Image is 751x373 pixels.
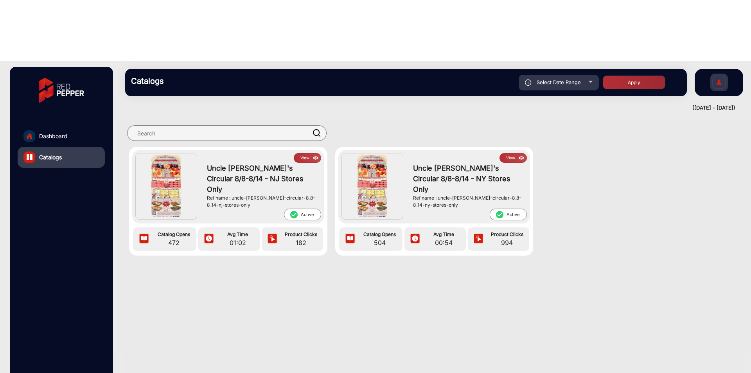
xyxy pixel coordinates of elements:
[313,129,321,137] img: prodSearch.svg
[207,195,317,209] div: Ref name : uncle-[PERSON_NAME]-circular-8_8-8_14-nj-stores-only
[26,133,33,140] img: home
[18,126,105,147] a: Dashboard
[409,233,421,245] img: icon
[127,125,327,141] input: Search
[281,231,321,238] span: Product Clicks
[413,195,523,209] div: Ref name : uncle-[PERSON_NAME]-circular-8_8-8_14-ny-stores-only
[711,70,727,97] img: Sign%20Up.svg
[344,233,356,245] img: icon
[284,209,321,220] span: Active
[117,104,735,112] div: ([DATE] - [DATE])
[473,233,484,245] img: icon
[131,76,241,86] h3: Catalogs
[289,210,298,219] mat-icon: check_circle
[138,233,150,245] img: icon
[151,155,181,218] img: Uncle Giuseppe's Circular 8/8-8/14 - NJ Stores Only
[359,238,401,247] span: 504
[358,155,387,218] img: Uncle Giuseppe's Circular 8/8-8/14 - NY Stores Only
[39,132,67,140] span: Dashboard
[203,233,215,245] img: icon
[487,231,527,238] span: Product Clicks
[266,233,278,245] img: icon
[153,238,194,247] span: 472
[424,238,464,247] span: 00:54
[217,238,258,247] span: 01:02
[537,79,581,85] span: Select Date Range
[424,231,464,238] span: Avg Time
[39,153,62,161] span: Catalogs
[517,154,526,162] img: icon
[311,154,320,162] img: icon
[294,153,321,163] button: Viewicon
[495,210,504,219] mat-icon: check_circle
[153,231,194,238] span: Catalog Opens
[499,153,527,163] button: Viewicon
[525,79,532,86] img: icon
[217,231,258,238] span: Avg Time
[207,163,317,195] span: Uncle [PERSON_NAME]'s Circular 8/8-8/14 - NJ Stores Only
[281,238,321,247] span: 182
[490,209,527,220] span: Active
[359,231,401,238] span: Catalog Opens
[18,147,105,168] a: Catalogs
[27,154,32,160] img: catalog
[603,76,665,89] button: Apply
[487,238,527,247] span: 994
[33,71,90,110] img: vmg-logo
[413,163,523,195] span: Uncle [PERSON_NAME]'s Circular 8/8-8/14 - NY Stores Only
